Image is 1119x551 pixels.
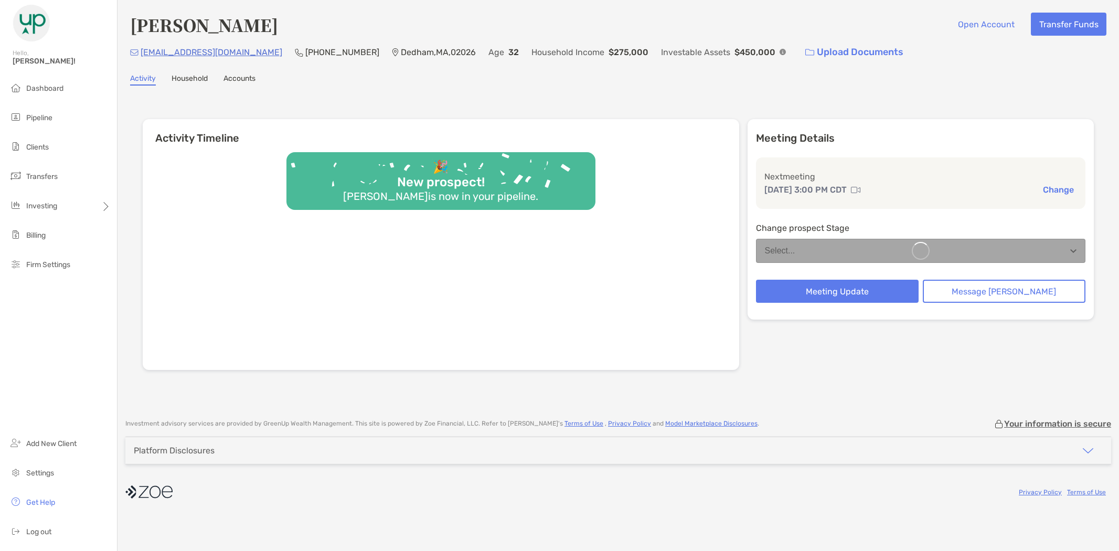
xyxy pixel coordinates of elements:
[764,170,1078,183] p: Next meeting
[734,46,775,59] p: $450,000
[401,46,476,59] p: Dedham , MA , 02026
[950,13,1022,36] button: Open Account
[26,260,70,269] span: Firm Settings
[223,74,255,86] a: Accounts
[26,498,55,507] span: Get Help
[9,169,22,182] img: transfers icon
[508,46,519,59] p: 32
[339,190,542,203] div: [PERSON_NAME] is now in your pipeline.
[26,439,77,448] span: Add New Client
[172,74,208,86] a: Household
[780,49,786,55] img: Info Icon
[13,4,50,42] img: Zoe Logo
[26,84,63,93] span: Dashboard
[9,525,22,537] img: logout icon
[125,480,173,504] img: company logo
[130,49,138,56] img: Email Icon
[608,420,651,427] a: Privacy Policy
[756,132,1086,145] p: Meeting Details
[134,446,215,455] div: Platform Disclosures
[143,119,739,144] h6: Activity Timeline
[531,46,604,59] p: Household Income
[661,46,730,59] p: Investable Assets
[305,46,379,59] p: [PHONE_NUMBER]
[9,140,22,153] img: clients icon
[130,13,278,37] h4: [PERSON_NAME]
[9,437,22,449] img: add_new_client icon
[756,221,1086,235] p: Change prospect Stage
[764,183,847,196] p: [DATE] 3:00 PM CDT
[429,160,453,175] div: 🎉
[286,152,595,201] img: Confetti
[798,41,910,63] a: Upload Documents
[851,186,860,194] img: communication type
[13,57,111,66] span: [PERSON_NAME]!
[1040,184,1077,195] button: Change
[9,111,22,123] img: pipeline icon
[923,280,1085,303] button: Message [PERSON_NAME]
[130,74,156,86] a: Activity
[392,48,399,57] img: Location Icon
[26,469,54,478] span: Settings
[1067,489,1106,496] a: Terms of Use
[125,420,759,428] p: Investment advisory services are provided by GreenUp Wealth Management . This site is powered by ...
[1019,489,1062,496] a: Privacy Policy
[665,420,758,427] a: Model Marketplace Disclosures
[1031,13,1106,36] button: Transfer Funds
[393,175,489,190] div: New prospect!
[9,495,22,508] img: get-help icon
[26,202,57,210] span: Investing
[1004,419,1111,429] p: Your information is secure
[9,199,22,211] img: investing icon
[756,280,919,303] button: Meeting Update
[295,48,303,57] img: Phone Icon
[9,258,22,270] img: firm-settings icon
[9,81,22,94] img: dashboard icon
[141,46,282,59] p: [EMAIL_ADDRESS][DOMAIN_NAME]
[26,172,58,181] span: Transfers
[805,49,814,56] img: button icon
[9,466,22,479] img: settings icon
[564,420,603,427] a: Terms of Use
[1082,444,1094,457] img: icon arrow
[609,46,648,59] p: $275,000
[9,228,22,241] img: billing icon
[26,143,49,152] span: Clients
[488,46,504,59] p: Age
[26,231,46,240] span: Billing
[26,527,51,536] span: Log out
[26,113,52,122] span: Pipeline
